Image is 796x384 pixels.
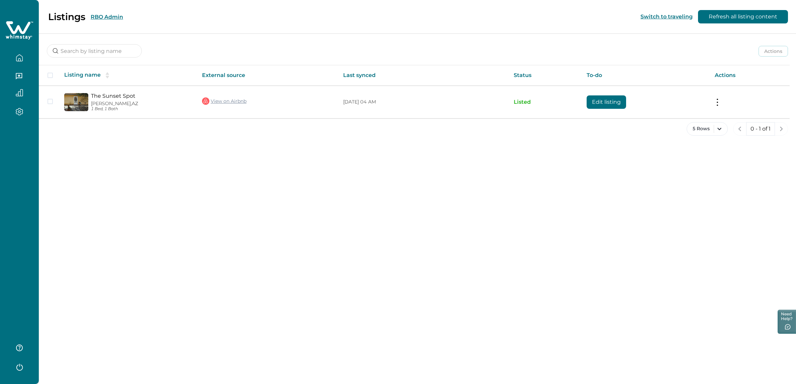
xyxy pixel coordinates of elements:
th: Actions [709,65,790,86]
th: Last synced [338,65,509,86]
button: previous page [733,122,747,136]
button: Edit listing [587,95,626,109]
th: Listing name [59,65,197,86]
button: 5 Rows [687,122,728,136]
p: [PERSON_NAME], AZ [91,101,191,106]
p: Listings [48,11,85,22]
button: RBO Admin [91,14,123,20]
input: Search by listing name [47,44,142,58]
p: 0 - 1 of 1 [751,126,771,132]
a: View on Airbnb [202,97,246,105]
button: next page [775,122,788,136]
p: Listed [514,99,576,105]
p: 1 Bed, 1 Bath [91,106,191,111]
th: To-do [581,65,709,86]
button: Actions [759,46,788,57]
button: Switch to traveling [640,13,693,20]
button: 0 - 1 of 1 [746,122,775,136]
p: [DATE] 04 AM [343,99,503,105]
button: Refresh all listing content [698,10,788,23]
a: The Sunset Spot [91,93,191,99]
button: sorting [101,72,114,79]
img: propertyImage_The Sunset Spot [64,93,88,111]
th: Status [508,65,581,86]
th: External source [197,65,338,86]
